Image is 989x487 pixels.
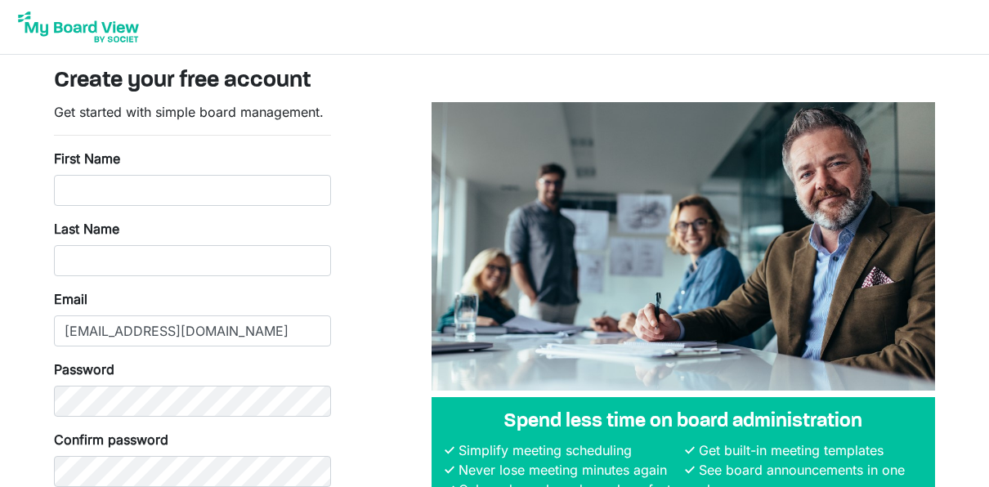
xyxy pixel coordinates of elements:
[454,460,682,480] li: Never lose meeting minutes again
[695,440,922,460] li: Get built-in meeting templates
[54,289,87,309] label: Email
[454,440,682,460] li: Simplify meeting scheduling
[54,360,114,379] label: Password
[445,410,922,434] h4: Spend less time on board administration
[54,430,168,449] label: Confirm password
[54,149,120,168] label: First Name
[54,219,119,239] label: Last Name
[54,68,935,96] h3: Create your free account
[13,7,144,47] img: My Board View Logo
[432,102,935,391] img: A photograph of board members sitting at a table
[54,104,324,120] span: Get started with simple board management.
